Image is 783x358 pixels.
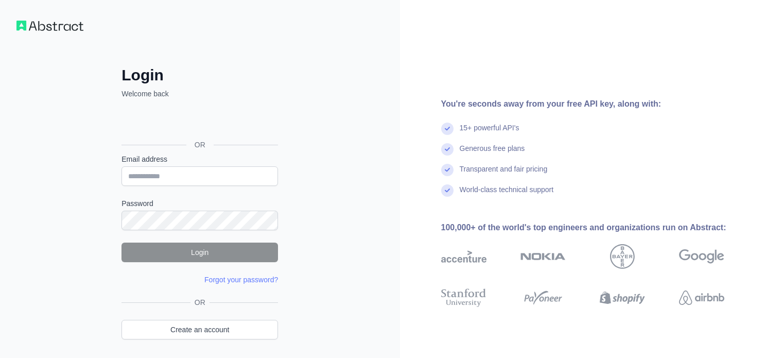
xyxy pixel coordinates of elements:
[121,198,278,209] label: Password
[441,286,486,309] img: stanford university
[121,154,278,164] label: Email address
[679,244,724,269] img: google
[121,320,278,339] a: Create an account
[600,286,645,309] img: shopify
[441,244,486,269] img: accenture
[441,184,454,197] img: check mark
[186,140,214,150] span: OR
[441,221,757,234] div: 100,000+ of the world's top engineers and organizations run on Abstract:
[441,98,757,110] div: You're seconds away from your free API key, along with:
[121,66,278,84] h2: Login
[460,184,554,205] div: World-class technical support
[460,123,519,143] div: 15+ powerful API's
[441,143,454,156] img: check mark
[116,110,281,133] iframe: Sign in with Google Button
[16,21,83,31] img: Workflow
[121,243,278,262] button: Login
[441,164,454,176] img: check mark
[520,244,566,269] img: nokia
[679,286,724,309] img: airbnb
[610,244,635,269] img: bayer
[190,297,210,308] span: OR
[121,89,278,99] p: Welcome back
[460,143,525,164] div: Generous free plans
[460,164,548,184] div: Transparent and fair pricing
[441,123,454,135] img: check mark
[204,276,278,284] a: Forgot your password?
[520,286,566,309] img: payoneer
